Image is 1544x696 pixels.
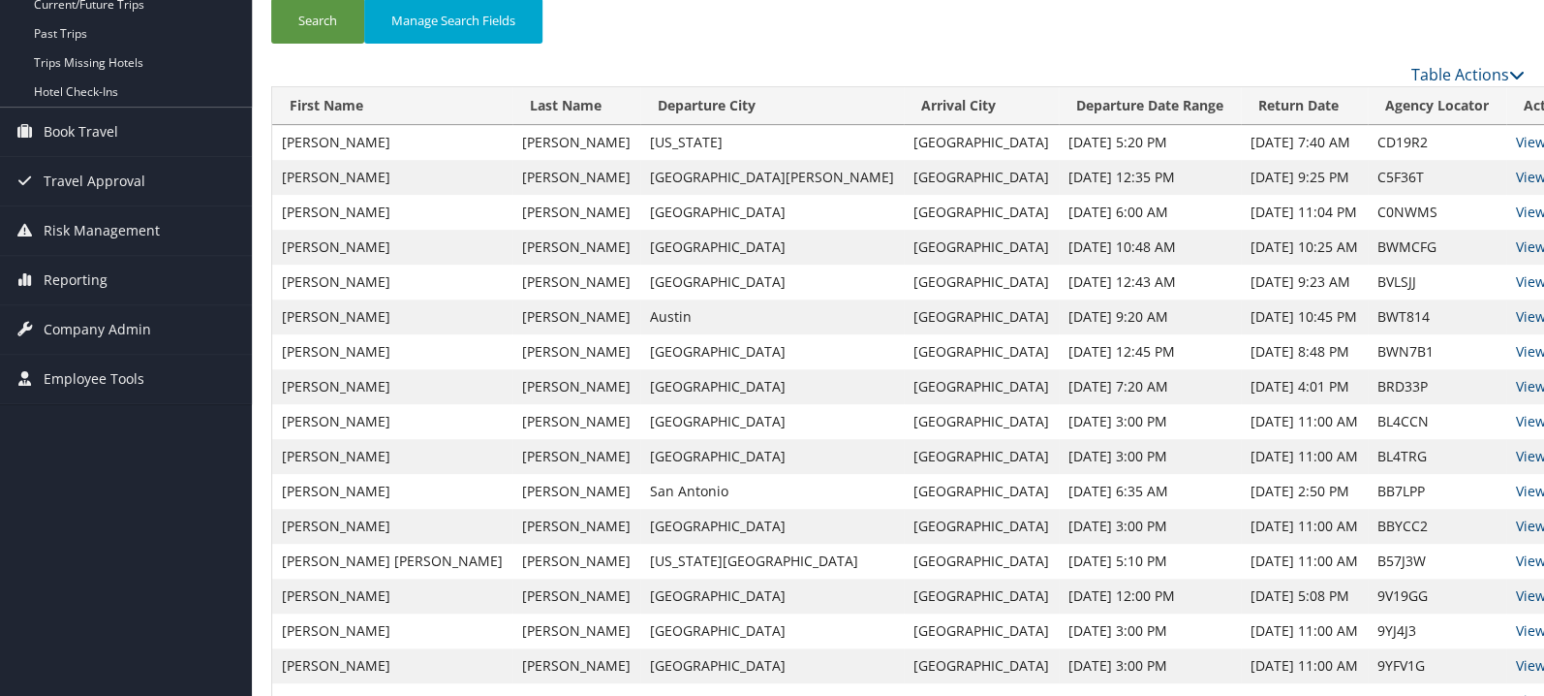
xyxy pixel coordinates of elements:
[512,334,640,369] td: [PERSON_NAME]
[640,87,904,125] th: Departure City: activate to sort column ascending
[1368,369,1506,404] td: BRD33P
[1059,300,1241,334] td: [DATE] 9:20 AM
[640,614,904,649] td: [GEOGRAPHIC_DATA]
[1059,265,1241,300] td: [DATE] 12:43 AM
[640,334,904,369] td: [GEOGRAPHIC_DATA]
[272,160,512,195] td: [PERSON_NAME]
[1059,544,1241,579] td: [DATE] 5:10 PM
[1368,614,1506,649] td: 9YJ4J3
[512,230,640,265] td: [PERSON_NAME]
[1411,64,1525,85] a: Table Actions
[512,404,640,439] td: [PERSON_NAME]
[272,87,512,125] th: First Name: activate to sort column ascending
[272,334,512,369] td: [PERSON_NAME]
[904,369,1059,404] td: [GEOGRAPHIC_DATA]
[1368,579,1506,614] td: 9V19GG
[904,649,1059,683] td: [GEOGRAPHIC_DATA]
[1059,614,1241,649] td: [DATE] 3:00 PM
[1241,334,1368,369] td: [DATE] 8:48 PM
[1368,334,1506,369] td: BWN7B1
[272,579,512,614] td: [PERSON_NAME]
[512,649,640,683] td: [PERSON_NAME]
[44,256,108,304] span: Reporting
[640,195,904,230] td: [GEOGRAPHIC_DATA]
[1059,195,1241,230] td: [DATE] 6:00 AM
[1241,125,1368,160] td: [DATE] 7:40 AM
[904,544,1059,579] td: [GEOGRAPHIC_DATA]
[1059,439,1241,474] td: [DATE] 3:00 PM
[1241,160,1368,195] td: [DATE] 9:25 PM
[1059,87,1241,125] th: Departure Date Range: activate to sort column ascending
[272,125,512,160] td: [PERSON_NAME]
[44,355,144,403] span: Employee Tools
[904,614,1059,649] td: [GEOGRAPHIC_DATA]
[1059,160,1241,195] td: [DATE] 12:35 PM
[1241,544,1368,579] td: [DATE] 11:00 AM
[1368,230,1506,265] td: BWMCFG
[1241,579,1368,614] td: [DATE] 5:08 PM
[904,265,1059,300] td: [GEOGRAPHIC_DATA]
[904,579,1059,614] td: [GEOGRAPHIC_DATA]
[1241,300,1368,334] td: [DATE] 10:45 PM
[512,87,640,125] th: Last Name: activate to sort column ascending
[512,369,640,404] td: [PERSON_NAME]
[1241,439,1368,474] td: [DATE] 11:00 AM
[640,439,904,474] td: [GEOGRAPHIC_DATA]
[272,300,512,334] td: [PERSON_NAME]
[1368,439,1506,474] td: BL4TRG
[640,544,904,579] td: [US_STATE][GEOGRAPHIC_DATA]
[272,369,512,404] td: [PERSON_NAME]
[1059,649,1241,683] td: [DATE] 3:00 PM
[640,160,904,195] td: [GEOGRAPHIC_DATA][PERSON_NAME]
[1241,87,1368,125] th: Return Date: activate to sort column ascending
[904,300,1059,334] td: [GEOGRAPHIC_DATA]
[512,509,640,544] td: [PERSON_NAME]
[1368,195,1506,230] td: C0NWMS
[640,579,904,614] td: [GEOGRAPHIC_DATA]
[1241,230,1368,265] td: [DATE] 10:25 AM
[272,230,512,265] td: [PERSON_NAME]
[272,439,512,474] td: [PERSON_NAME]
[272,265,512,300] td: [PERSON_NAME]
[1368,404,1506,439] td: BL4CCN
[904,439,1059,474] td: [GEOGRAPHIC_DATA]
[512,544,640,579] td: [PERSON_NAME]
[1368,474,1506,509] td: BB7LPP
[272,614,512,649] td: [PERSON_NAME]
[1241,195,1368,230] td: [DATE] 11:04 PM
[1059,125,1241,160] td: [DATE] 5:20 PM
[512,474,640,509] td: [PERSON_NAME]
[512,195,640,230] td: [PERSON_NAME]
[904,87,1059,125] th: Arrival City: activate to sort column ascending
[1241,369,1368,404] td: [DATE] 4:01 PM
[640,649,904,683] td: [GEOGRAPHIC_DATA]
[1241,649,1368,683] td: [DATE] 11:00 AM
[904,474,1059,509] td: [GEOGRAPHIC_DATA]
[1241,614,1368,649] td: [DATE] 11:00 AM
[512,160,640,195] td: [PERSON_NAME]
[904,404,1059,439] td: [GEOGRAPHIC_DATA]
[272,404,512,439] td: [PERSON_NAME]
[1059,230,1241,265] td: [DATE] 10:48 AM
[44,108,118,156] span: Book Travel
[1368,160,1506,195] td: C5F36T
[1059,334,1241,369] td: [DATE] 12:45 PM
[1059,404,1241,439] td: [DATE] 3:00 PM
[1368,509,1506,544] td: BBYCC2
[272,649,512,683] td: [PERSON_NAME]
[640,230,904,265] td: [GEOGRAPHIC_DATA]
[44,206,160,255] span: Risk Management
[512,614,640,649] td: [PERSON_NAME]
[512,439,640,474] td: [PERSON_NAME]
[640,404,904,439] td: [GEOGRAPHIC_DATA]
[904,509,1059,544] td: [GEOGRAPHIC_DATA]
[1368,265,1506,300] td: BVLSJJ
[640,265,904,300] td: [GEOGRAPHIC_DATA]
[1368,649,1506,683] td: 9YFV1G
[640,474,904,509] td: San Antonio
[640,300,904,334] td: Austin
[640,509,904,544] td: [GEOGRAPHIC_DATA]
[1059,474,1241,509] td: [DATE] 6:35 AM
[1368,125,1506,160] td: CD19R2
[512,300,640,334] td: [PERSON_NAME]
